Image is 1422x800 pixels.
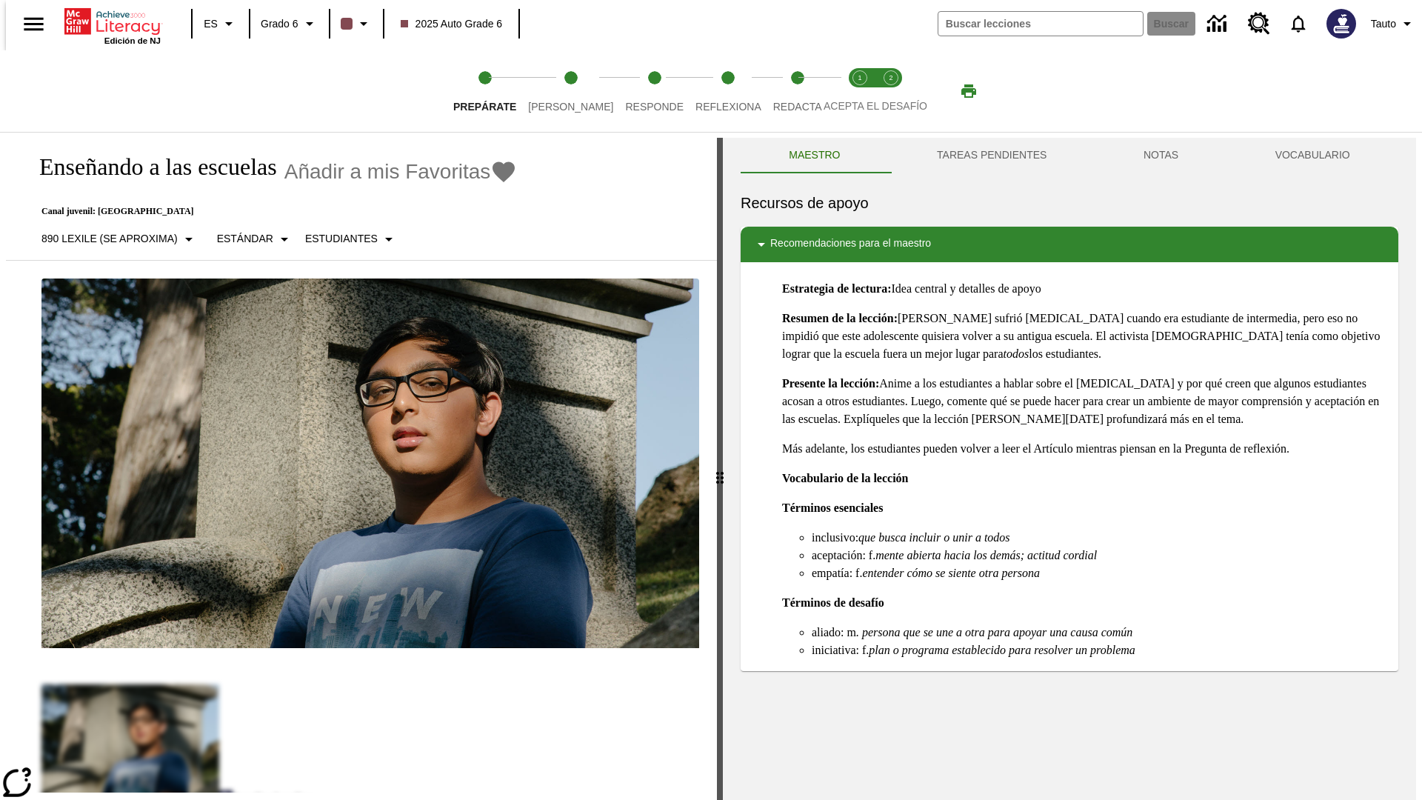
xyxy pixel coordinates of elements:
li: inclusivo: [812,529,1386,547]
div: Portada [64,5,161,45]
em: entender [862,567,904,579]
strong: Términos de desafío [782,596,884,609]
button: VOCABULARIO [1226,138,1398,173]
em: incluir o unir a todos [909,531,1010,544]
button: Responde step 3 of 5 [613,50,695,132]
h6: Recursos de apoyo [741,191,1398,215]
li: iniciativa: f. [812,641,1386,659]
button: Lee step 2 of 5 [516,50,625,132]
img: Avatar [1326,9,1356,39]
p: 890 Lexile (Se aproxima) [41,231,178,247]
input: Buscar campo [938,12,1143,36]
em: abierta hacia los demás; actitud cordial [907,549,1097,561]
div: reading [6,138,717,793]
p: Idea central y detalles de apoyo [782,280,1386,298]
p: Estudiantes [305,231,378,247]
button: El color de la clase es café oscuro. Cambiar el color de la clase. [335,10,378,37]
span: Tauto [1371,16,1396,32]
button: Acepta el desafío contesta step 2 of 2 [869,50,912,132]
text: 1 [858,74,861,81]
em: plan o programa establecido para resolver un problema [869,644,1135,656]
p: Estándar [217,231,273,247]
text: 2 [889,74,892,81]
span: 2025 Auto Grade 6 [401,16,503,32]
em: . persona que se une a otra para apoyar una causa común [856,626,1132,639]
h1: Enseñando a las escuelas [24,153,277,181]
button: Seleccionar estudiante [299,226,404,253]
div: activity [723,138,1416,800]
strong: Presente la lección: [782,377,879,390]
a: Notificaciones [1279,4,1318,43]
button: Perfil/Configuración [1365,10,1422,37]
button: Tipo de apoyo, Estándar [211,226,299,253]
button: TAREAS PENDIENTES [889,138,1095,173]
span: ACEPTA EL DESAFÍO [824,100,927,112]
button: Añadir a mis Favoritas - Enseñando a las escuelas [284,159,518,184]
button: NOTAS [1095,138,1227,173]
span: Reflexiona [695,101,761,113]
button: Abrir el menú lateral [12,2,56,46]
p: Recomendaciones para el maestro [770,236,931,253]
p: Más adelante, los estudiantes pueden volver a leer el Artículo mientras piensan en la Pregunta de... [782,440,1386,458]
a: Centro de información [1198,4,1239,44]
em: cómo se siente otra persona [907,567,1040,579]
span: Prepárate [453,101,516,113]
button: Prepárate step 1 of 5 [441,50,528,132]
span: Añadir a mis Favoritas [284,160,491,184]
strong: Estrategia de lectura: [782,282,892,295]
p: Canal juvenil: [GEOGRAPHIC_DATA] [24,206,517,217]
strong: Resumen de la lección: [782,312,898,324]
button: Grado: Grado 6, Elige un grado [255,10,324,37]
li: aliado: m [812,624,1386,641]
a: Centro de recursos, Se abrirá en una pestaña nueva. [1239,4,1279,44]
span: [PERSON_NAME] [528,101,613,113]
button: Seleccione Lexile, 890 Lexile (Se aproxima) [36,226,204,253]
p: Anime a los estudiantes a hablar sobre el [MEDICAL_DATA] y por qué creen que algunos estudiantes ... [782,375,1386,428]
em: que busca [858,531,906,544]
li: empatía: f. [812,564,1386,582]
span: Redacta [773,101,822,113]
span: Grado 6 [261,16,298,32]
em: todos [1004,347,1029,360]
div: Recomendaciones para el maestro [741,227,1398,262]
strong: Vocabulario de la lección [782,472,909,484]
li: aceptación: f. [812,547,1386,564]
button: Acepta el desafío lee step 1 of 2 [838,50,881,132]
em: mente [875,549,904,561]
div: Instructional Panel Tabs [741,138,1398,173]
button: Redacta step 5 of 5 [761,50,834,132]
span: ES [204,16,218,32]
strong: Términos esenciales [782,501,883,514]
p: [PERSON_NAME] sufrió [MEDICAL_DATA] cuando era estudiante de intermedia, pero eso no impidió que ... [782,310,1386,363]
button: Reflexiona step 4 of 5 [684,50,773,132]
span: Responde [625,101,684,113]
span: Edición de NJ [104,36,161,45]
button: Imprimir [945,78,992,104]
button: Escoja un nuevo avatar [1318,4,1365,43]
button: Lenguaje: ES, Selecciona un idioma [197,10,244,37]
button: Maestro [741,138,889,173]
div: Pulsa la tecla de intro o la barra espaciadora y luego presiona las flechas de derecha e izquierd... [717,138,723,800]
img: un adolescente sentado cerca de una gran lápida de cementerio. [41,279,699,649]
